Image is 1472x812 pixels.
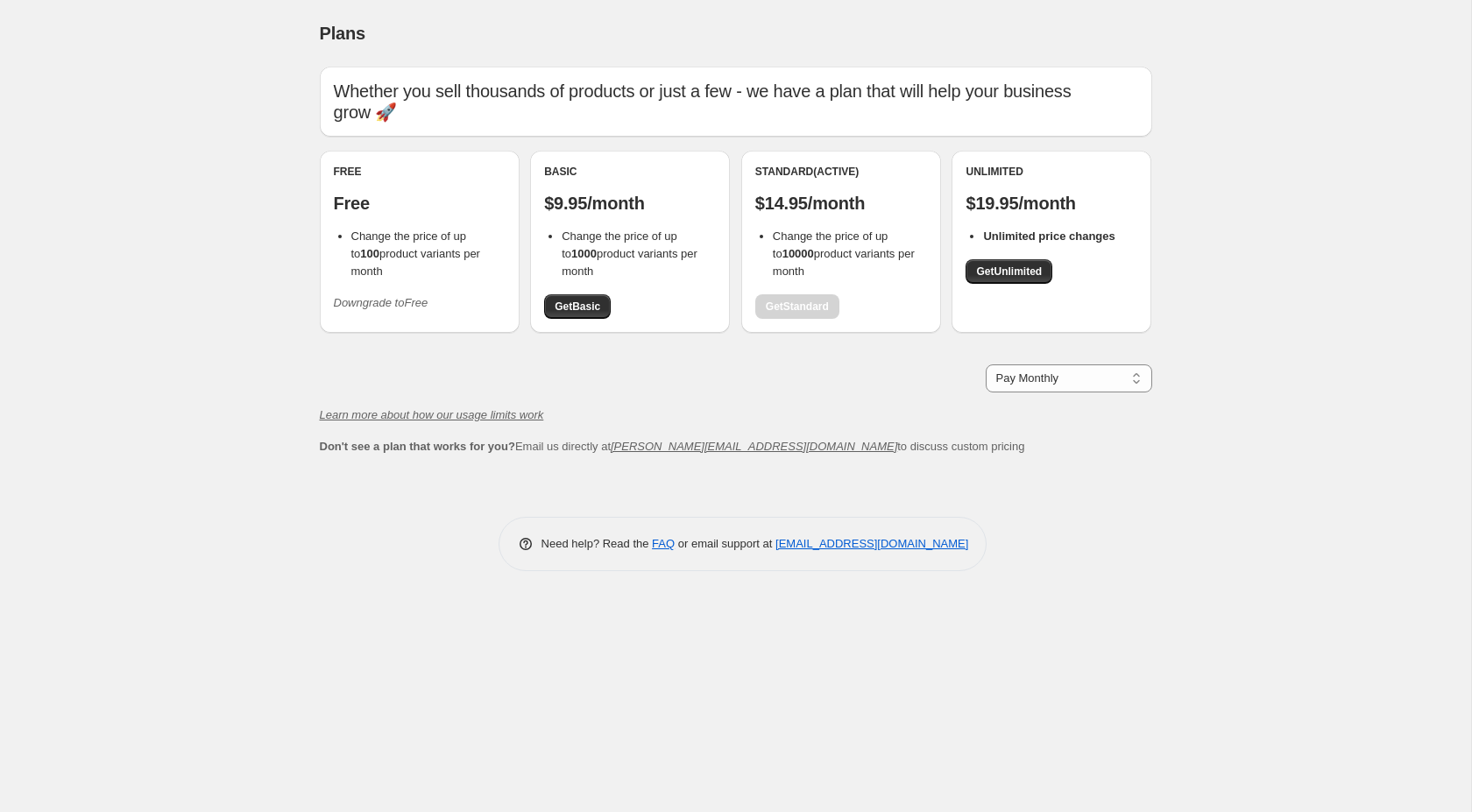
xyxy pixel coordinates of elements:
div: Standard (Active) [755,165,927,179]
span: Plans [320,24,365,43]
span: Get Basic [555,300,600,314]
div: Basic [544,165,716,179]
b: Unlimited price changes [983,229,1115,243]
b: 10000 [782,247,814,260]
a: [PERSON_NAME][EMAIL_ADDRESS][DOMAIN_NAME] [611,440,897,453]
a: Learn more about how our usage limits work [320,408,544,421]
b: Don't see a plan that works for you? [320,440,515,453]
p: Free [334,193,506,214]
a: FAQ [652,537,675,550]
p: $9.95/month [544,193,716,214]
a: [EMAIL_ADDRESS][DOMAIN_NAME] [775,537,968,550]
a: GetUnlimited [966,259,1052,284]
span: Get Unlimited [976,265,1042,279]
span: Change the price of up to product variants per month [562,229,697,278]
p: $14.95/month [755,193,927,214]
i: Downgrade to Free [334,296,428,309]
span: or email support at [675,537,775,550]
span: Change the price of up to product variants per month [773,229,915,278]
div: Unlimited [966,165,1137,179]
div: Free [334,165,506,179]
span: Change the price of up to product variants per month [351,229,480,278]
span: Need help? Read the [541,537,653,550]
span: Email us directly at to discuss custom pricing [320,440,1025,453]
a: GetBasic [544,294,611,319]
b: 1000 [571,247,597,260]
p: $19.95/month [966,193,1137,214]
p: Whether you sell thousands of products or just a few - we have a plan that will help your busines... [334,81,1138,123]
b: 100 [360,247,379,260]
button: Downgrade toFree [323,289,439,317]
